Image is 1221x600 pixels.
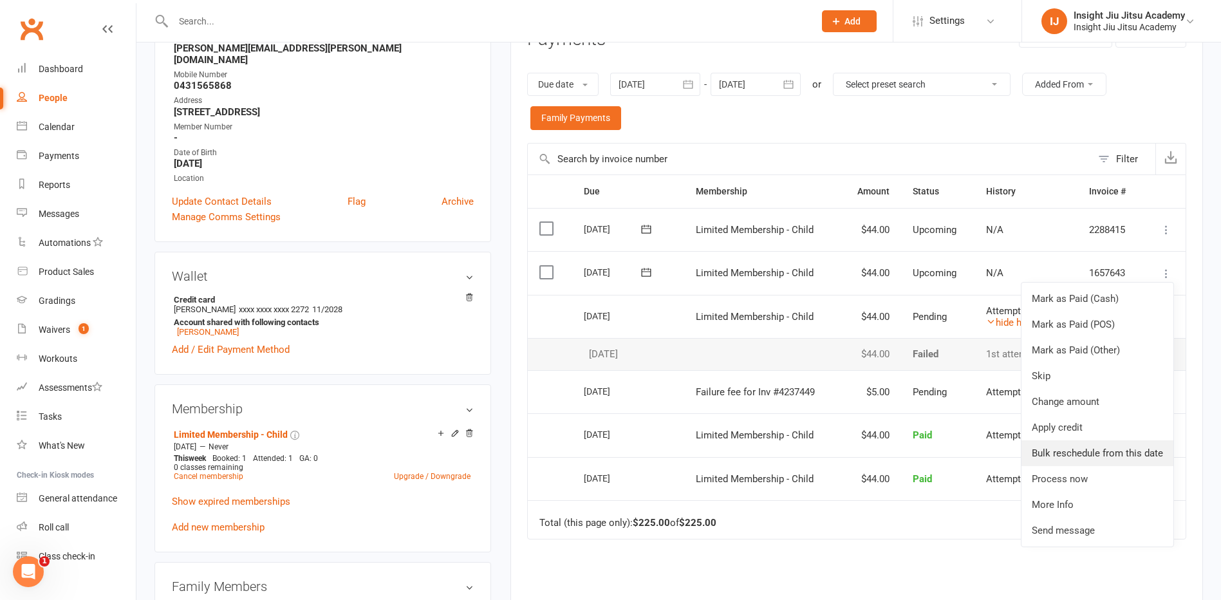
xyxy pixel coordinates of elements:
[840,370,900,414] td: $5.00
[1021,286,1173,312] a: Mark as Paid (Cash)
[442,194,474,209] a: Archive
[174,69,474,81] div: Mobile Number
[174,121,474,133] div: Member Number
[39,122,75,132] div: Calendar
[528,144,1092,174] input: Search by invoice number
[584,468,643,488] div: [DATE]
[986,386,1055,398] span: Attempted once
[174,429,288,440] a: Limited Membership - Child
[348,194,366,209] a: Flag
[39,440,85,451] div: What's New
[17,513,136,542] a: Roll call
[172,209,281,225] a: Manage Comms Settings
[253,454,293,463] span: Attended: 1
[39,382,102,393] div: Assessments
[696,429,814,441] span: Limited Membership - Child
[584,306,643,326] div: [DATE]
[679,517,716,529] strong: $225.00
[39,151,79,161] div: Payments
[840,208,900,252] td: $44.00
[17,431,136,460] a: What's New
[177,327,239,337] a: [PERSON_NAME]
[39,493,117,503] div: General attendance
[1021,312,1173,337] a: Mark as Paid (POS)
[39,209,79,219] div: Messages
[39,93,68,103] div: People
[174,317,467,327] strong: Account shared with following contacts
[39,64,83,74] div: Dashboard
[171,454,209,463] div: week
[39,267,94,277] div: Product Sales
[209,442,228,451] span: Never
[172,496,290,507] a: Show expired memberships
[174,132,474,144] strong: -
[1074,10,1185,21] div: Insight Jiu Jitsu Academy
[17,402,136,431] a: Tasks
[174,106,474,118] strong: [STREET_ADDRESS]
[17,113,136,142] a: Calendar
[174,463,243,472] span: 0 classes remaining
[584,219,643,239] div: [DATE]
[39,411,62,422] div: Tasks
[1021,363,1173,389] a: Skip
[1021,518,1173,543] a: Send message
[986,224,1003,236] span: N/A
[1021,492,1173,518] a: More Info
[172,402,474,416] h3: Membership
[39,295,75,306] div: Gradings
[584,262,643,282] div: [DATE]
[39,551,95,561] div: Class check-in
[169,12,805,30] input: Search...
[171,442,474,452] div: —
[1021,337,1173,363] a: Mark as Paid (Other)
[696,267,814,279] span: Limited Membership - Child
[172,342,290,357] a: Add / Edit Payment Method
[1077,175,1143,208] th: Invoice #
[913,473,932,485] span: Paid
[840,413,900,457] td: $44.00
[239,305,309,314] span: xxxx xxxx xxxx 2272
[840,338,900,370] td: $44.00
[17,315,136,344] a: Waivers 1
[901,338,974,370] td: Failed
[174,158,474,169] strong: [DATE]
[1021,415,1173,440] a: Apply credit
[172,293,474,339] li: [PERSON_NAME]
[572,175,684,208] th: Due
[840,457,900,501] td: $44.00
[530,106,621,129] a: Family Payments
[527,73,599,96] button: Due date
[1022,73,1106,96] button: Added From
[39,324,70,335] div: Waivers
[986,473,1055,485] span: Attempted once
[974,338,1077,370] td: 1st attempt
[79,323,89,334] span: 1
[986,267,1003,279] span: N/A
[39,353,77,364] div: Workouts
[394,472,471,481] a: Upgrade / Downgrade
[312,305,342,314] span: 11/2028
[913,386,947,398] span: Pending
[840,175,900,208] th: Amount
[986,305,1057,317] span: Attempted twice
[696,224,814,236] span: Limited Membership - Child
[986,317,1046,328] a: hide history
[17,344,136,373] a: Workouts
[913,224,956,236] span: Upcoming
[172,194,272,209] a: Update Contact Details
[1092,144,1155,174] button: Filter
[901,175,974,208] th: Status
[539,518,716,529] div: Total (this page only): of
[174,95,474,107] div: Address
[584,349,672,360] div: [DATE]
[174,147,474,159] div: Date of Birth
[913,429,932,441] span: Paid
[986,429,1055,441] span: Attempted once
[1021,466,1173,492] a: Process now
[174,454,189,463] span: This
[17,286,136,315] a: Gradings
[174,472,243,481] a: Cancel membership
[174,173,474,185] div: Location
[1074,21,1185,33] div: Insight Jiu Jitsu Academy
[696,473,814,485] span: Limited Membership - Child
